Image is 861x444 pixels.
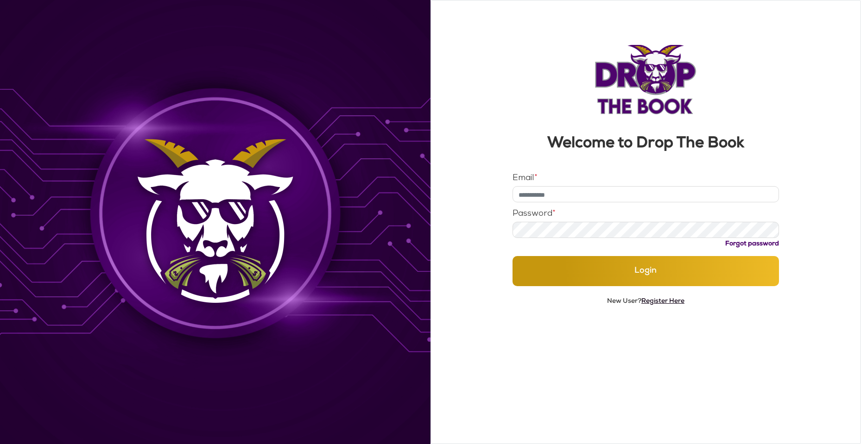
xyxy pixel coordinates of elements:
[513,297,779,306] p: New User?
[641,298,684,305] a: Register Here
[513,174,538,182] label: Email
[127,130,304,314] img: Background Image
[594,45,697,114] img: Logo
[513,210,556,218] label: Password
[725,241,779,247] a: Forgot password
[513,256,779,286] button: Login
[513,137,779,152] h3: Welcome to Drop The Book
